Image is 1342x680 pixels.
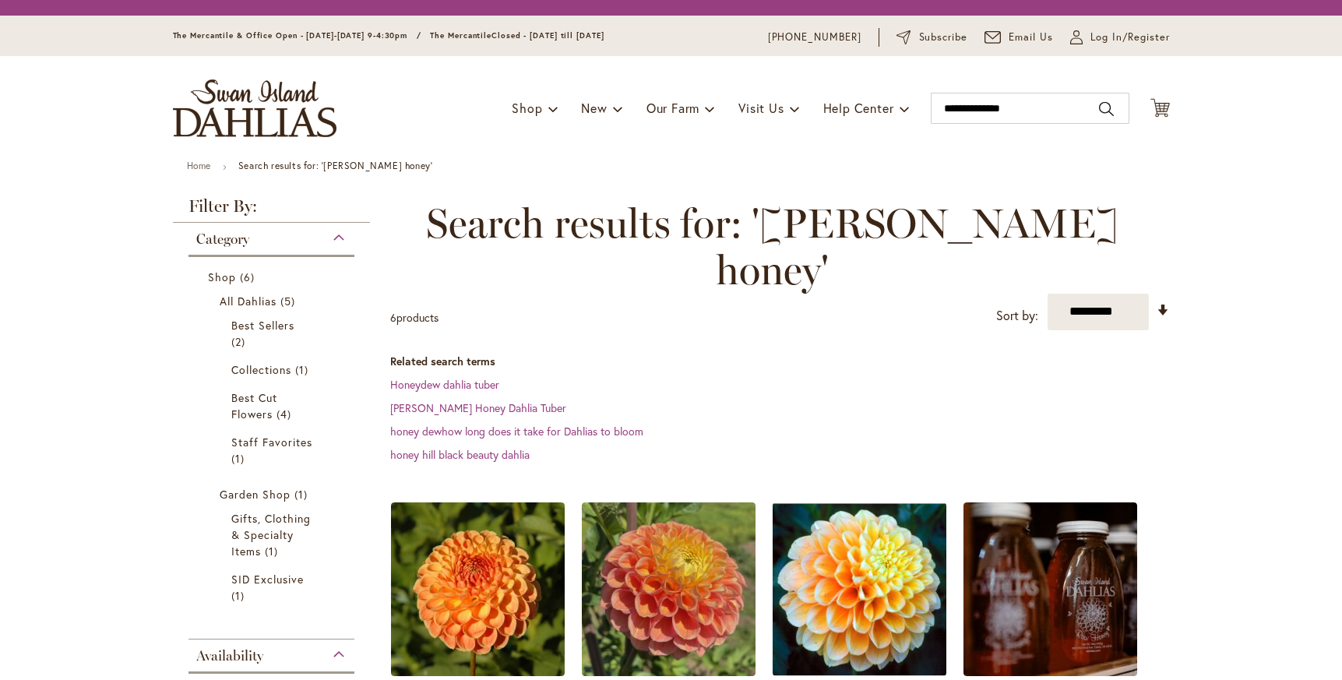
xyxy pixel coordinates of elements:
[231,317,316,350] a: Best Sellers
[996,301,1038,330] label: Sort by:
[173,79,336,137] a: store logo
[1090,30,1170,45] span: Log In/Register
[581,100,607,116] span: New
[220,294,277,308] span: All Dahlias
[173,30,492,41] span: The Mercantile & Office Open - [DATE]-[DATE] 9-4:30pm / The Mercantile
[768,30,862,45] a: [PHONE_NUMBER]
[390,424,643,439] a: honey dewhow long does it take for Dahlias to bloom
[220,293,328,309] a: All Dahlias
[390,310,396,325] span: 6
[582,664,756,679] a: Oh Honey!
[390,447,530,462] a: honey hill black beauty dahlia
[187,160,211,171] a: Home
[984,30,1053,45] a: Email Us
[582,502,756,676] img: Oh Honey!
[240,269,259,285] span: 6
[295,361,312,378] span: 1
[390,377,499,392] a: Honeydew dahlia tuber
[773,502,946,676] img: Honey Dew
[294,486,312,502] span: 1
[231,435,313,449] span: Staff Favorites
[963,664,1137,679] a: Swan Island Dahlias - Dahlia Honey
[231,390,277,421] span: Best Cut Flowers
[196,231,249,248] span: Category
[963,502,1137,676] img: Swan Island Dahlias - Dahlia Honey
[231,361,316,378] a: Collections
[823,100,894,116] span: Help Center
[390,200,1154,294] span: Search results for: '[PERSON_NAME] honey'
[231,362,292,377] span: Collections
[231,510,316,559] a: Gifts, Clothing &amp; Specialty Items
[512,100,542,116] span: Shop
[231,434,316,467] a: Staff Favorites
[196,647,263,664] span: Availability
[220,487,291,502] span: Garden Shop
[919,30,968,45] span: Subscribe
[231,572,305,587] span: SID Exclusive
[391,664,565,679] a: CRICHTON HONEY
[231,333,249,350] span: 2
[231,389,316,422] a: Best Cut Flowers
[231,587,248,604] span: 1
[231,511,312,558] span: Gifts, Clothing & Specialty Items
[265,543,282,559] span: 1
[238,160,433,171] strong: Search results for: '[PERSON_NAME] honey'
[390,305,439,330] p: products
[390,354,1170,369] dt: Related search terms
[208,269,340,285] a: Shop
[231,450,248,467] span: 1
[231,318,295,333] span: Best Sellers
[390,400,566,415] a: [PERSON_NAME] Honey Dahlia Tuber
[896,30,967,45] a: Subscribe
[391,502,565,676] img: CRICHTON HONEY
[491,30,604,41] span: Closed - [DATE] till [DATE]
[277,406,295,422] span: 4
[231,571,316,604] a: SID Exclusive
[1070,30,1170,45] a: Log In/Register
[738,100,784,116] span: Visit Us
[173,198,371,223] strong: Filter By:
[773,664,946,679] a: Honey Dew
[280,293,299,309] span: 5
[1009,30,1053,45] span: Email Us
[646,100,699,116] span: Our Farm
[220,486,328,502] a: Garden Shop
[208,270,236,284] span: Shop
